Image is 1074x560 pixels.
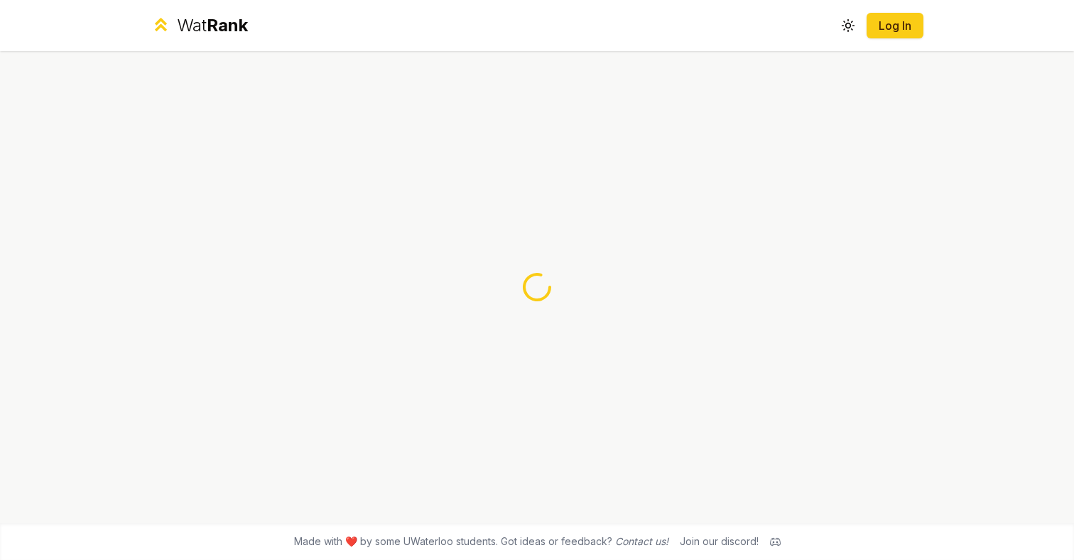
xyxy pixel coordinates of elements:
span: Made with ❤️ by some UWaterloo students. Got ideas or feedback? [294,534,668,549]
button: Log In [867,13,923,38]
a: WatRank [151,14,248,37]
span: Rank [207,15,248,36]
div: Wat [177,14,248,37]
div: Join our discord! [680,534,759,549]
a: Contact us! [615,535,668,547]
a: Log In [878,17,912,34]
